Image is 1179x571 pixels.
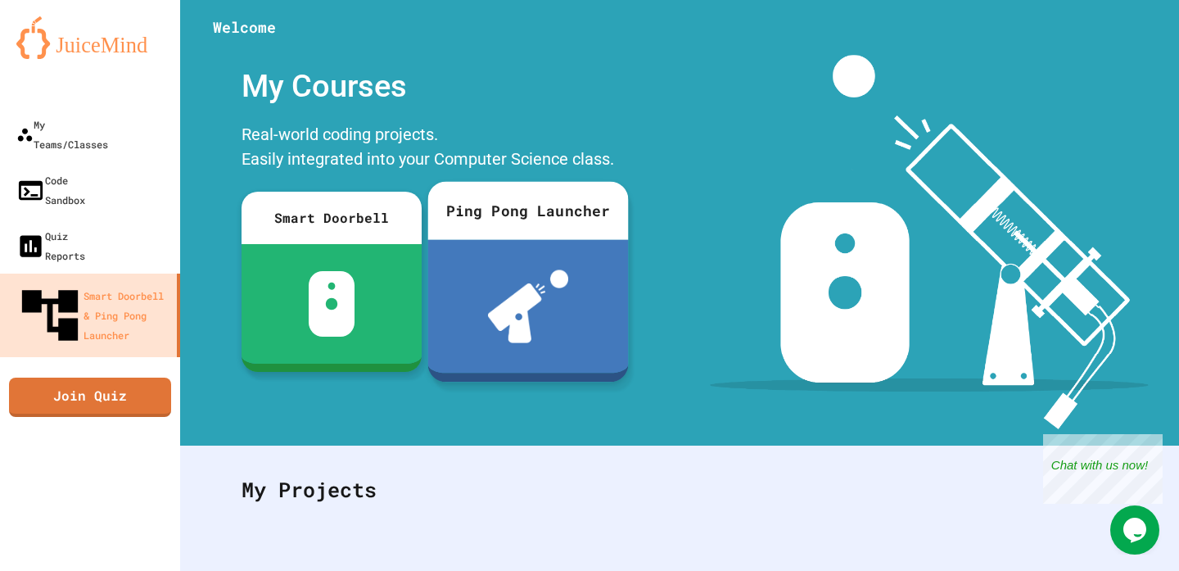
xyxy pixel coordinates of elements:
[1043,434,1163,504] iframe: chat widget
[16,282,170,349] div: Smart Doorbell & Ping Pong Launcher
[488,270,569,343] img: ppl-with-ball.png
[428,182,629,240] div: Ping Pong Launcher
[233,118,626,179] div: Real-world coding projects. Easily integrated into your Computer Science class.
[233,55,626,118] div: My Courses
[16,115,108,154] div: My Teams/Classes
[1110,505,1163,555] iframe: chat widget
[710,55,1149,429] img: banner-image-my-projects.png
[242,192,422,244] div: Smart Doorbell
[9,378,171,417] a: Join Quiz
[309,271,355,337] img: sdb-white.svg
[16,16,164,59] img: logo-orange.svg
[16,170,85,210] div: Code Sandbox
[225,458,1134,522] div: My Projects
[16,226,85,265] div: Quiz Reports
